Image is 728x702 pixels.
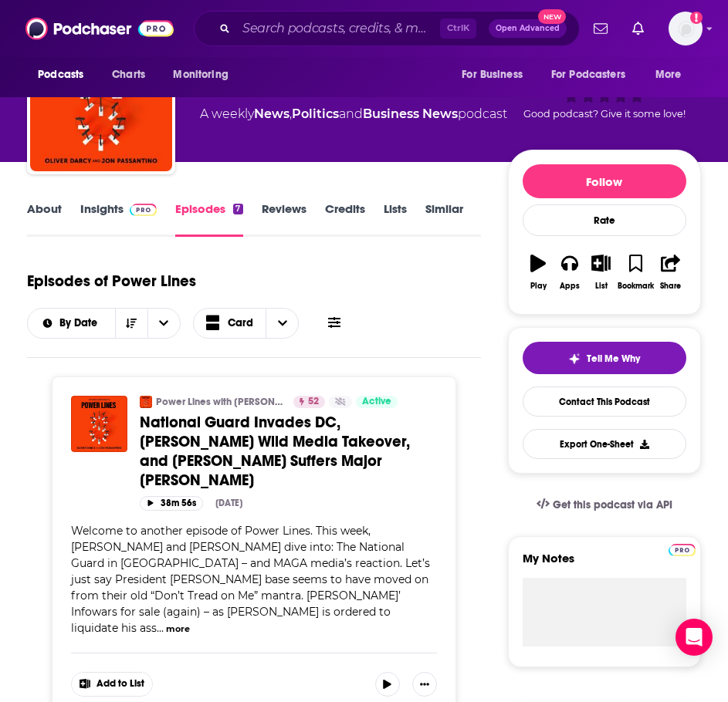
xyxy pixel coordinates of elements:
button: open menu [162,60,248,89]
button: 38m 56s [140,496,203,511]
a: National Guard Invades DC, [PERSON_NAME] Wild Media Takeover, and [PERSON_NAME] Suffers Major [PE... [140,413,437,490]
span: New [538,9,566,24]
span: , [290,106,292,121]
button: Sort Direction [115,309,147,338]
a: Get this podcast via API [524,486,685,524]
img: Podchaser - Follow, Share and Rate Podcasts [25,14,174,43]
a: Business News [363,106,458,121]
button: Export One-Sheet [523,429,686,459]
span: Podcasts [38,64,83,86]
span: For Business [462,64,523,86]
a: Show notifications dropdown [587,15,614,42]
button: List [585,245,617,300]
a: Credits [325,201,365,237]
a: InsightsPodchaser Pro [80,201,157,237]
span: Add to List [97,678,144,690]
span: ... [157,621,164,635]
input: Search podcasts, credits, & more... [236,16,440,41]
img: Power Lines with Oliver Darcy and Jon Passantino [140,396,152,408]
button: Show More Button [72,673,152,696]
a: Power Lines with [PERSON_NAME] and [PERSON_NAME] [156,396,283,408]
a: Contact This Podcast [523,386,686,417]
a: Pro website [669,542,696,556]
a: Charts [102,60,154,89]
button: Open AdvancedNew [489,19,567,38]
span: Welcome to another episode of Power Lines. This week, [PERSON_NAME] and [PERSON_NAME] dive into: ... [71,524,430,635]
button: Choose View [193,308,300,339]
button: Bookmark [617,245,655,300]
a: 52 [293,396,325,408]
span: Monitoring [173,64,228,86]
a: News [254,106,290,121]
span: Ctrl K [440,19,476,39]
svg: Add a profile image [690,12,703,24]
div: [DATE] [215,498,242,508]
button: open menu [28,318,115,329]
button: open menu [27,60,103,89]
a: Show notifications dropdown [626,15,650,42]
a: Active [356,396,398,408]
img: Podchaser Pro [669,544,696,556]
img: tell me why sparkle [568,353,581,365]
img: User Profile [669,12,703,46]
div: Share [660,282,681,291]
div: 7 [233,204,242,214]
span: Tell Me Why [587,353,640,365]
div: Play [530,282,547,291]
div: Search podcasts, credits, & more... [194,11,580,46]
button: tell me why sparkleTell Me Why [523,342,686,374]
button: Show More Button [412,672,437,697]
button: more [166,623,190,636]
h2: Choose List sort [27,308,181,339]
div: A weekly podcast [200,105,507,123]
span: National Guard Invades DC, [PERSON_NAME] Wild Media Takeover, and [PERSON_NAME] Suffers Major [PE... [140,413,410,490]
span: For Podcasters [551,64,625,86]
button: open menu [451,60,542,89]
button: Play [523,245,554,300]
a: Reviews [262,201,306,237]
button: open menu [645,60,701,89]
div: Bookmark [618,282,654,291]
span: Charts [112,64,145,86]
span: Logged in as LoriBecker [669,12,703,46]
img: National Guard Invades DC, Taylor Swift's Wild Media Takeover, and Alex Jones Suffers Major Blow [71,396,127,452]
span: Open Advanced [496,25,560,32]
h1: Episodes of Power Lines [27,272,196,291]
span: and [339,106,363,121]
a: Lists [384,201,407,237]
span: 52 [308,394,319,410]
img: Podchaser Pro [130,204,157,216]
button: Apps [554,245,586,300]
button: Share [655,245,686,300]
a: Similar [425,201,463,237]
a: Politics [292,106,339,121]
button: open menu [147,309,180,338]
span: Card [228,318,253,329]
a: About [27,201,62,237]
button: Follow [523,164,686,198]
span: More [655,64,682,86]
div: Rate [523,204,686,236]
span: Good podcast? Give it some love! [523,108,686,120]
a: Episodes7 [175,201,242,237]
span: Active [362,394,391,410]
div: Apps [560,282,580,291]
button: Show profile menu [669,12,703,46]
div: Open Intercom Messenger [676,619,713,656]
button: open menu [541,60,648,89]
label: My Notes [523,551,686,578]
img: Power Lines with Oliver Darcy and Jon Passantino [30,29,172,171]
span: By Date [59,318,103,329]
span: Get this podcast via API [553,498,672,511]
div: List [595,282,608,291]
